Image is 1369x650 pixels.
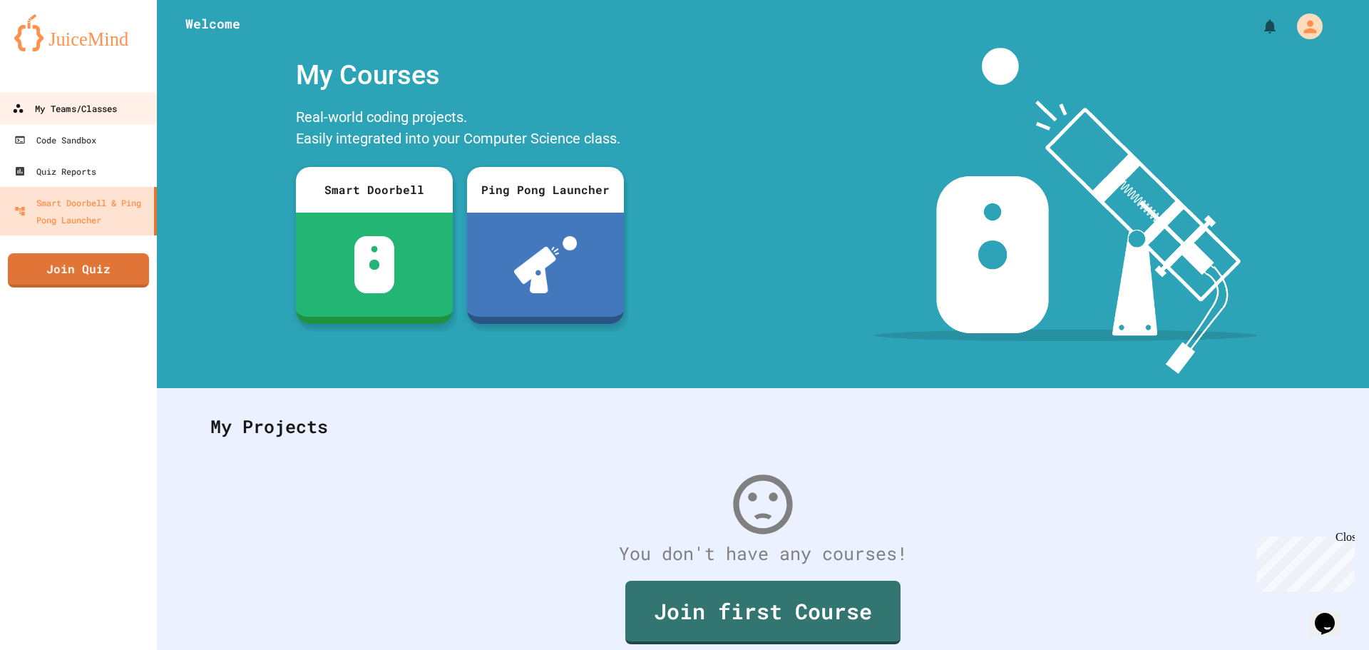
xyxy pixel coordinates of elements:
[14,14,143,51] img: logo-orange.svg
[6,6,98,91] div: Chat with us now!Close
[8,253,149,288] a: Join Quiz
[467,167,624,213] div: Ping Pong Launcher
[875,48,1257,374] img: banner-image-my-projects.png
[1235,14,1282,39] div: My Notifications
[625,581,901,644] a: Join first Course
[14,131,96,148] div: Code Sandbox
[1251,531,1355,591] iframe: chat widget
[354,236,395,293] img: sdb-white.svg
[514,236,578,293] img: ppl-with-ball.png
[196,399,1330,455] div: My Projects
[296,167,453,213] div: Smart Doorbell
[12,100,117,118] div: My Teams/Classes
[1282,10,1326,43] div: My Account
[289,103,631,156] div: Real-world coding projects. Easily integrated into your Computer Science class.
[1309,593,1355,636] iframe: chat widget
[14,194,148,228] div: Smart Doorbell & Ping Pong Launcher
[289,48,631,103] div: My Courses
[196,540,1330,567] div: You don't have any courses!
[14,163,96,180] div: Quiz Reports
